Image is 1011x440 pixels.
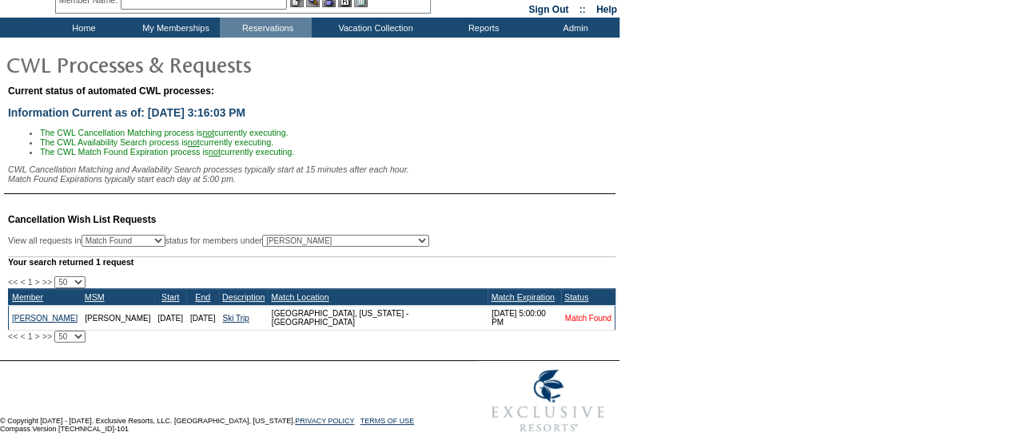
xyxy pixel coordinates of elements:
[8,256,615,267] div: Your search returned 1 request
[596,4,617,15] a: Help
[528,4,568,15] a: Sign Out
[222,314,249,323] a: Ski Trip
[312,18,436,38] td: Vacation Collection
[40,137,273,147] span: The CWL Availability Search process is currently executing.
[220,18,312,38] td: Reservations
[268,306,488,331] td: [GEOGRAPHIC_DATA], [US_STATE] - [GEOGRAPHIC_DATA]
[8,277,18,287] span: <<
[271,292,328,302] a: Match Location
[40,147,294,157] span: The CWL Match Found Expiration process is currently executing.
[436,18,527,38] td: Reports
[295,417,354,425] a: PRIVACY POLICY
[35,277,40,287] span: >
[8,331,18,341] span: <<
[222,292,265,302] a: Description
[202,128,214,137] u: not
[360,417,415,425] a: TERMS OF USE
[28,331,33,341] span: 1
[20,331,25,341] span: <
[209,147,221,157] u: not
[491,292,554,302] a: Match Expiration
[20,277,25,287] span: <
[186,306,218,331] td: [DATE]
[40,128,289,137] span: The CWL Cancellation Matching process is currently executing.
[28,277,33,287] span: 1
[188,137,200,147] u: not
[564,292,588,302] a: Status
[488,306,561,331] td: [DATE] 5:00:00 PM
[161,292,180,302] a: Start
[8,235,429,247] div: View all requests in status for members under
[8,106,245,119] span: Information Current as of: [DATE] 3:16:03 PM
[128,18,220,38] td: My Memberships
[42,277,52,287] span: >>
[565,314,611,323] a: Match Found
[12,314,78,323] a: [PERSON_NAME]
[579,4,586,15] span: ::
[527,18,619,38] td: Admin
[35,331,40,341] span: >
[85,292,105,302] a: MSM
[8,214,156,225] span: Cancellation Wish List Requests
[195,292,210,302] a: End
[8,85,214,97] span: Current status of automated CWL processes:
[12,292,43,302] a: Member
[82,306,154,331] td: [PERSON_NAME]
[8,165,615,184] div: CWL Cancellation Matching and Availability Search processes typically start at 15 minutes after e...
[154,306,186,331] td: [DATE]
[36,18,128,38] td: Home
[42,331,52,341] span: >>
